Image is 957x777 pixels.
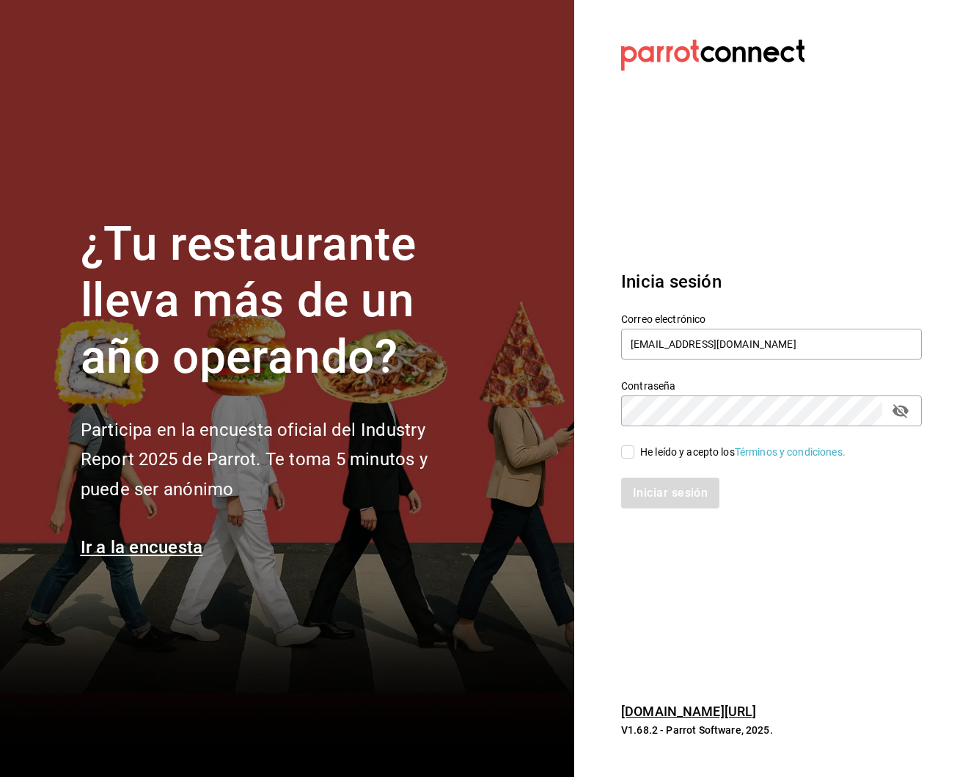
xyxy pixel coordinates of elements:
[621,723,922,737] p: V1.68.2 - Parrot Software, 2025.
[621,381,922,391] label: Contraseña
[621,314,922,324] label: Correo electrónico
[81,216,477,385] h1: ¿Tu restaurante lleva más de un año operando?
[888,398,913,423] button: passwordField
[81,415,477,505] h2: Participa en la encuesta oficial del Industry Report 2025 de Parrot. Te toma 5 minutos y puede se...
[735,446,846,458] a: Términos y condiciones.
[621,329,922,360] input: Ingresa tu correo electrónico
[81,537,203,558] a: Ir a la encuesta
[621,269,922,295] h3: Inicia sesión
[640,445,846,460] div: He leído y acepto los
[621,704,756,719] a: [DOMAIN_NAME][URL]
